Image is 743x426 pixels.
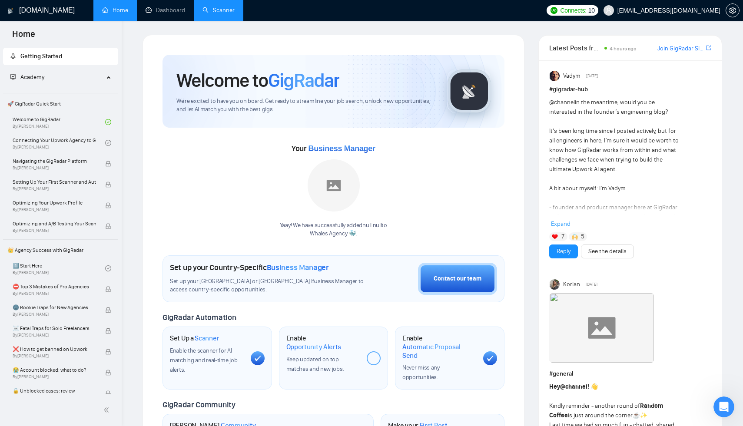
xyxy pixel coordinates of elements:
p: Whales Agency 🐳 . [280,230,387,238]
span: lock [105,223,111,229]
img: logo [7,4,13,18]
a: Connecting Your Upwork Agency to GigRadarBy[PERSON_NAME] [13,133,105,152]
span: Enable the scanner for AI matching and real-time job alerts. [170,347,237,373]
span: rocket [10,53,16,59]
iframe: Intercom live chat [713,396,734,417]
a: export [706,44,711,52]
span: Optimizing Your Upwork Profile [13,198,96,207]
span: Navigating the GigRadar Platform [13,157,96,165]
img: ❤️ [552,234,558,240]
img: 🙌 [572,234,578,240]
div: Contact our team [434,274,481,284]
span: GigRadar Automation [163,313,236,322]
button: Contact our team [418,263,497,295]
span: fund-projection-screen [10,74,16,80]
span: lock [105,202,111,208]
span: By [PERSON_NAME] [13,228,96,233]
span: Business Manager [267,263,329,272]
li: Getting Started [3,48,118,65]
a: Welcome to GigRadarBy[PERSON_NAME] [13,112,105,132]
span: ✨ [640,412,647,419]
span: lock [105,390,111,396]
span: Connects: [560,6,586,15]
span: GigRadar [268,69,339,92]
span: By [PERSON_NAME] [13,333,96,338]
span: double-left [103,406,112,414]
span: 5 [581,232,584,241]
button: Reply [549,244,578,258]
span: Academy [10,73,44,81]
h1: Enable [286,334,360,351]
button: See the details [581,244,634,258]
strong: Hey ! [549,383,589,390]
img: placeholder.png [308,159,360,211]
a: 1️⃣ Start HereBy[PERSON_NAME] [13,259,105,278]
span: user [606,7,612,13]
span: check-circle [105,265,111,271]
span: ⛔ Top 3 Mistakes of Pro Agencies [13,282,96,291]
span: Business Manager [308,144,375,153]
span: Setting Up Your First Scanner and Auto-Bidder [13,178,96,186]
span: lock [105,307,111,313]
span: Home [5,28,42,46]
span: Scanner [195,334,219,343]
span: check-circle [105,140,111,146]
a: searchScanner [202,7,235,14]
a: Reply [557,247,571,256]
span: 7 [561,232,564,241]
div: Yaay! We have successfully added null null to [280,221,387,238]
span: Never miss any opportunities. [402,364,440,381]
h1: # gigradar-hub [549,85,711,94]
span: Expand [551,220,571,228]
span: 🚀 GigRadar Quick Start [4,95,117,112]
span: Opportunity Alerts [286,343,342,351]
span: Vadym [563,71,580,81]
img: upwork-logo.png [551,7,557,14]
span: 👋 [590,383,598,390]
div: in the meantime, would you be interested in the founder’s engineering blog? It’s been long time s... [549,98,679,356]
span: By [PERSON_NAME] [13,374,96,380]
h1: Set up your Country-Specific [170,263,329,272]
a: homeHome [102,7,128,14]
span: @channel [560,383,587,390]
span: lock [105,370,111,376]
span: By [PERSON_NAME] [13,291,96,296]
span: We're excited to have you on board. Get ready to streamline your job search, unlock new opportuni... [176,97,433,114]
h1: Welcome to [176,69,339,92]
span: Keep updated on top matches and new jobs. [286,356,344,373]
span: check-circle [105,119,111,125]
h1: Set Up a [170,334,219,343]
span: GigRadar Community [163,400,236,409]
span: lock [105,328,111,334]
span: ☕ [633,412,640,419]
span: 🌚 Rookie Traps for New Agencies [13,303,96,312]
span: By [PERSON_NAME] [13,312,96,317]
span: Optimizing and A/B Testing Your Scanner for Better Results [13,219,96,228]
img: Vadym [550,71,560,81]
span: [DATE] [586,72,598,80]
span: By [PERSON_NAME] [13,353,96,359]
span: Your [292,144,375,153]
span: Latest Posts from the GigRadar Community [549,43,602,53]
span: lock [105,286,111,292]
span: By [PERSON_NAME] [13,207,96,212]
img: Korlan [550,279,560,290]
span: 👑 Agency Success with GigRadar [4,241,117,259]
span: export [706,44,711,51]
span: Academy [20,73,44,81]
span: lock [105,161,111,167]
span: Getting Started [20,53,62,60]
span: lock [105,349,111,355]
span: [DATE] [586,281,597,288]
h1: Enable [402,334,476,360]
button: setting [726,3,740,17]
span: lock [105,182,111,188]
img: F09LD3HAHMJ-Coffee%20chat%20round%202.gif [550,293,654,363]
span: Korlan [563,280,580,289]
a: dashboardDashboard [146,7,185,14]
span: By [PERSON_NAME] [13,165,96,171]
span: 😭 Account blocked: what to do? [13,366,96,374]
img: gigradar-logo.png [448,69,491,113]
span: Set up your [GEOGRAPHIC_DATA] or [GEOGRAPHIC_DATA] Business Manager to access country-specific op... [170,277,366,294]
span: @channel [549,99,575,106]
